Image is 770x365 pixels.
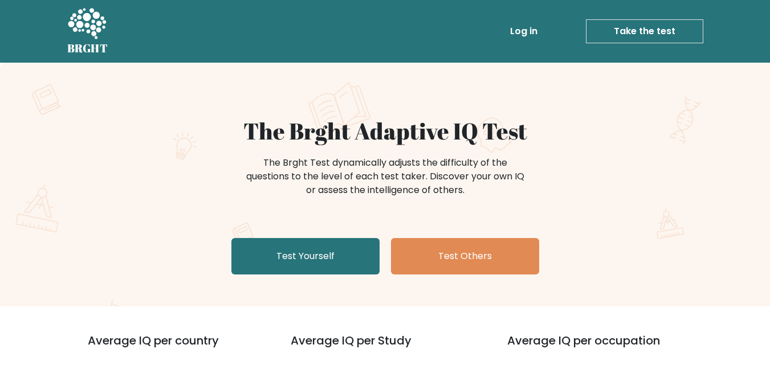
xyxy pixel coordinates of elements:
[586,19,703,43] a: Take the test
[291,334,480,361] h3: Average IQ per Study
[67,42,108,55] h5: BRGHT
[243,156,528,197] div: The Brght Test dynamically adjusts the difficulty of the questions to the level of each test take...
[231,238,380,274] a: Test Yourself
[88,334,250,361] h3: Average IQ per country
[507,334,696,361] h3: Average IQ per occupation
[506,20,542,43] a: Log in
[67,5,108,58] a: BRGHT
[391,238,539,274] a: Test Others
[107,117,663,145] h1: The Brght Adaptive IQ Test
